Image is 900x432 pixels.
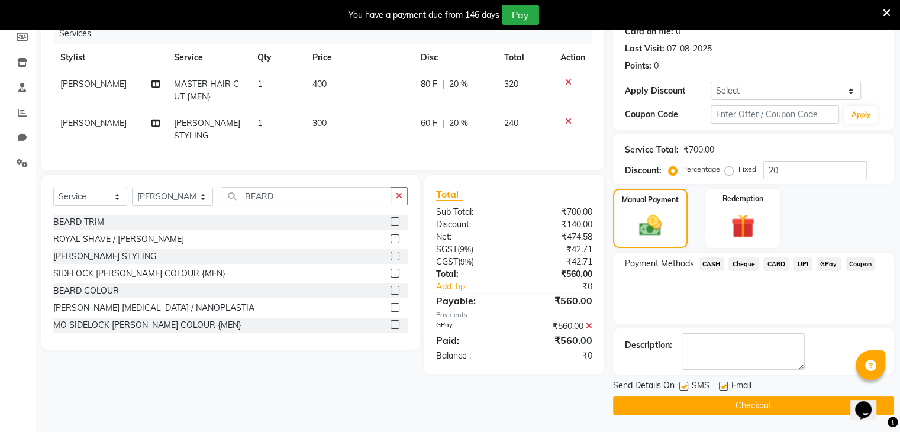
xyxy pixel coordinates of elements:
[427,333,514,347] div: Paid:
[427,350,514,362] div: Balance :
[625,257,694,270] span: Payment Methods
[667,43,712,55] div: 07-08-2025
[528,281,601,293] div: ₹0
[722,194,763,204] label: Redemption
[436,256,458,267] span: CGST
[427,218,514,231] div: Discount:
[53,233,184,246] div: ROYAL SHAVE / [PERSON_NAME]
[632,212,669,238] img: _cash.svg
[427,206,514,218] div: Sub Total:
[414,44,497,71] th: Disc
[763,257,789,271] span: CARD
[682,164,720,175] label: Percentage
[174,118,240,141] span: [PERSON_NAME] STYLING
[844,106,878,124] button: Apply
[625,60,651,72] div: Points:
[553,44,592,71] th: Action
[449,117,468,130] span: 20 %
[53,302,254,314] div: [PERSON_NAME] [MEDICAL_DATA] / NANOPLASTIA
[257,79,262,89] span: 1
[53,250,156,263] div: [PERSON_NAME] STYLING
[711,105,840,124] input: Enter Offer / Coupon Code
[622,195,679,205] label: Manual Payment
[305,44,413,71] th: Price
[514,256,601,268] div: ₹42.71
[625,165,662,177] div: Discount:
[53,319,241,331] div: MO SIDELOCK [PERSON_NAME] COLOUR {MEN}
[514,350,601,362] div: ₹0
[504,79,518,89] span: 320
[502,5,539,25] button: Pay
[427,256,514,268] div: ( )
[514,243,601,256] div: ₹42.71
[731,379,751,394] span: Email
[724,211,762,241] img: _gift.svg
[442,78,444,91] span: |
[427,320,514,333] div: GPay
[222,187,391,205] input: Search or Scan
[625,85,711,97] div: Apply Discount
[53,267,225,280] div: SIDELOCK [PERSON_NAME] COLOUR {MEN}
[312,118,327,128] span: 300
[625,144,679,156] div: Service Total:
[654,60,659,72] div: 0
[60,118,127,128] span: [PERSON_NAME]
[514,333,601,347] div: ₹560.00
[625,25,673,38] div: Card on file:
[174,79,239,102] span: MASTER HAIR CUT {MEN}
[53,44,167,71] th: Stylist
[504,118,518,128] span: 240
[257,118,262,128] span: 1
[793,257,812,271] span: UPI
[53,216,104,228] div: BEARD TRIM
[514,231,601,243] div: ₹474.58
[683,144,714,156] div: ₹700.00
[460,257,472,266] span: 9%
[497,44,553,71] th: Total
[167,44,250,71] th: Service
[427,231,514,243] div: Net:
[850,385,888,420] iframe: chat widget
[846,257,876,271] span: Coupon
[427,281,528,293] a: Add Tip
[442,117,444,130] span: |
[817,257,841,271] span: GPay
[738,164,756,175] label: Fixed
[349,9,499,21] div: You have a payment due from 146 days
[514,206,601,218] div: ₹700.00
[449,78,468,91] span: 20 %
[514,320,601,333] div: ₹560.00
[676,25,680,38] div: 0
[421,78,437,91] span: 80 F
[613,396,894,415] button: Checkout
[692,379,709,394] span: SMS
[625,43,664,55] div: Last Visit:
[625,108,711,121] div: Coupon Code
[699,257,724,271] span: CASH
[460,244,471,254] span: 9%
[427,294,514,308] div: Payable:
[514,294,601,308] div: ₹560.00
[421,117,437,130] span: 60 F
[54,22,601,44] div: Services
[514,268,601,281] div: ₹560.00
[613,379,675,394] span: Send Details On
[728,257,759,271] span: Cheque
[60,79,127,89] span: [PERSON_NAME]
[427,268,514,281] div: Total:
[250,44,306,71] th: Qty
[436,188,463,201] span: Total
[312,79,327,89] span: 400
[436,310,592,320] div: Payments
[625,339,672,352] div: Description:
[427,243,514,256] div: ( )
[53,285,119,297] div: BEARD COLOUR
[514,218,601,231] div: ₹140.00
[436,244,457,254] span: SGST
